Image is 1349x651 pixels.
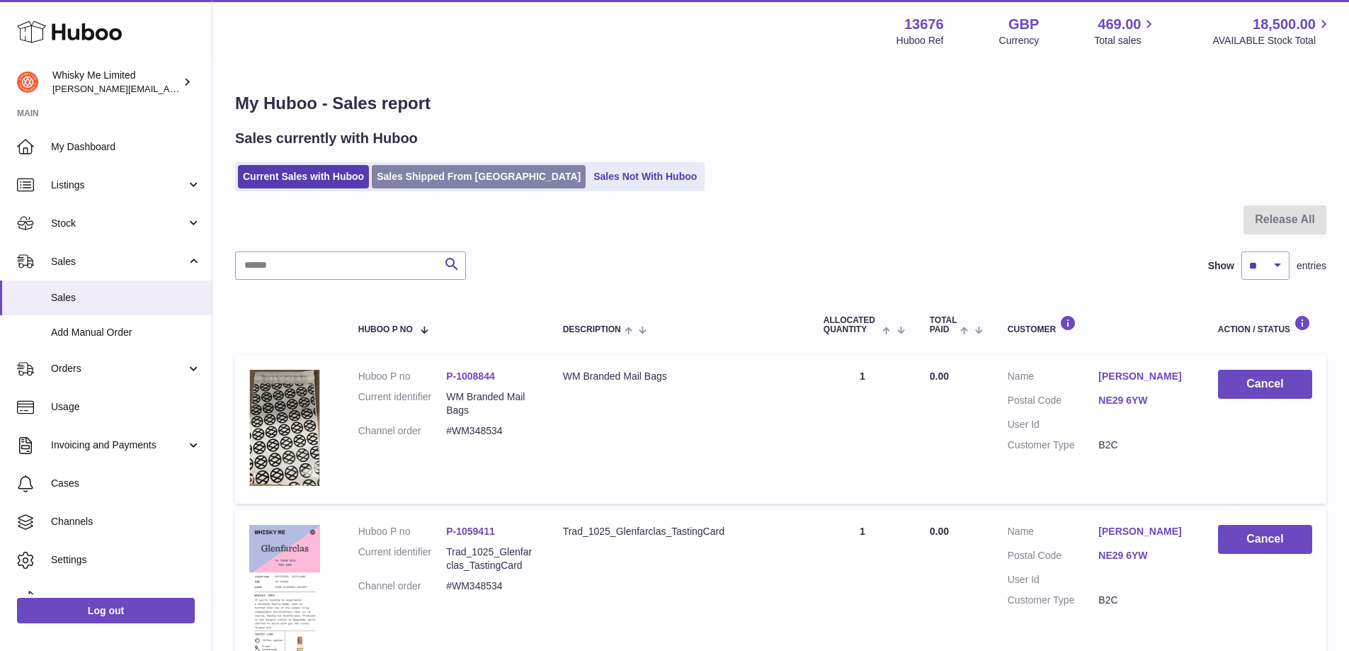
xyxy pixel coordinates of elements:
[1008,370,1099,387] dt: Name
[358,370,446,383] dt: Huboo P no
[999,34,1040,47] div: Currency
[563,525,795,538] div: Trad_1025_Glenfarclas_TastingCard
[1008,438,1099,452] dt: Customer Type
[235,129,418,148] h2: Sales currently with Huboo
[51,438,186,452] span: Invoicing and Payments
[51,179,186,192] span: Listings
[51,362,186,375] span: Orders
[809,356,916,504] td: 1
[372,165,586,188] a: Sales Shipped From [GEOGRAPHIC_DATA]
[51,553,201,567] span: Settings
[1008,573,1099,587] dt: User Id
[51,515,201,528] span: Channels
[52,83,284,94] span: [PERSON_NAME][EMAIL_ADDRESS][DOMAIN_NAME]
[563,370,795,383] div: WM Branded Mail Bags
[446,579,534,593] dd: #WM348534
[1008,315,1190,334] div: Customer
[1218,525,1312,554] button: Cancel
[588,165,702,188] a: Sales Not With Huboo
[51,255,186,268] span: Sales
[51,591,201,605] span: Returns
[1094,34,1157,47] span: Total sales
[358,545,446,572] dt: Current identifier
[1094,15,1157,47] a: 469.00 Total sales
[358,579,446,593] dt: Channel order
[249,370,320,486] img: 1725358317.png
[1208,259,1234,273] label: Show
[358,325,413,334] span: Huboo P no
[51,477,201,490] span: Cases
[17,598,195,623] a: Log out
[1098,394,1190,407] a: NE29 6YW
[358,390,446,417] dt: Current identifier
[358,424,446,438] dt: Channel order
[358,525,446,538] dt: Huboo P no
[1098,438,1190,452] dd: B2C
[1008,594,1099,607] dt: Customer Type
[51,291,201,305] span: Sales
[824,316,880,334] span: ALLOCATED Quantity
[563,325,621,334] span: Description
[1297,259,1326,273] span: entries
[17,72,38,93] img: frances@whiskyshop.com
[446,370,495,382] a: P-1008844
[51,400,201,414] span: Usage
[1212,34,1332,47] span: AVAILABLE Stock Total
[446,424,534,438] dd: #WM348534
[1212,15,1332,47] a: 18,500.00 AVAILABLE Stock Total
[1008,418,1099,431] dt: User Id
[446,545,534,572] dd: Trad_1025_Glenfarclas_TastingCard
[1218,370,1312,399] button: Cancel
[1098,525,1190,538] a: [PERSON_NAME]
[897,34,944,47] div: Huboo Ref
[1008,15,1039,34] strong: GBP
[235,92,1326,115] h1: My Huboo - Sales report
[904,15,944,34] strong: 13676
[51,217,186,230] span: Stock
[930,370,949,382] span: 0.00
[446,390,534,417] dd: WM Branded Mail Bags
[52,69,180,96] div: Whisky Me Limited
[1253,15,1316,34] span: 18,500.00
[1098,15,1141,34] span: 469.00
[1008,525,1099,542] dt: Name
[1098,594,1190,607] dd: B2C
[1008,394,1099,411] dt: Postal Code
[1098,370,1190,383] a: [PERSON_NAME]
[1218,315,1312,334] div: Action / Status
[930,316,957,334] span: Total paid
[51,140,201,154] span: My Dashboard
[238,165,369,188] a: Current Sales with Huboo
[51,326,201,339] span: Add Manual Order
[1098,549,1190,562] a: NE29 6YW
[1008,549,1099,566] dt: Postal Code
[446,526,495,537] a: P-1059411
[930,526,949,537] span: 0.00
